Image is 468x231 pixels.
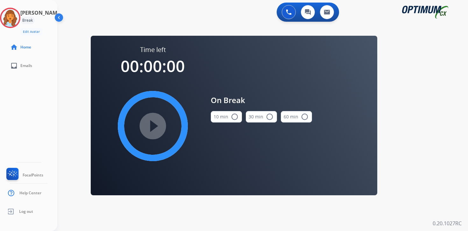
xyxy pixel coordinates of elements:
[281,111,312,123] button: 60 min
[19,190,41,196] span: Help Center
[246,111,277,123] button: 30 min
[211,94,312,106] span: On Break
[140,45,166,54] span: Time left
[20,63,32,68] span: Emails
[301,113,308,121] mat-icon: radio_button_unchecked
[20,9,62,17] h3: [PERSON_NAME]
[5,168,43,183] a: FocalPoints
[211,111,242,123] button: 10 min
[433,220,462,227] p: 0.20.1027RC
[231,113,238,121] mat-icon: radio_button_unchecked
[121,55,185,77] span: 00:00:00
[10,62,18,70] mat-icon: inbox
[266,113,273,121] mat-icon: radio_button_unchecked
[23,173,43,178] span: FocalPoints
[20,45,31,50] span: Home
[20,17,35,24] div: Break
[1,9,19,27] img: avatar
[20,28,42,35] button: Edit Avatar
[19,209,33,214] span: Log out
[10,43,18,51] mat-icon: home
